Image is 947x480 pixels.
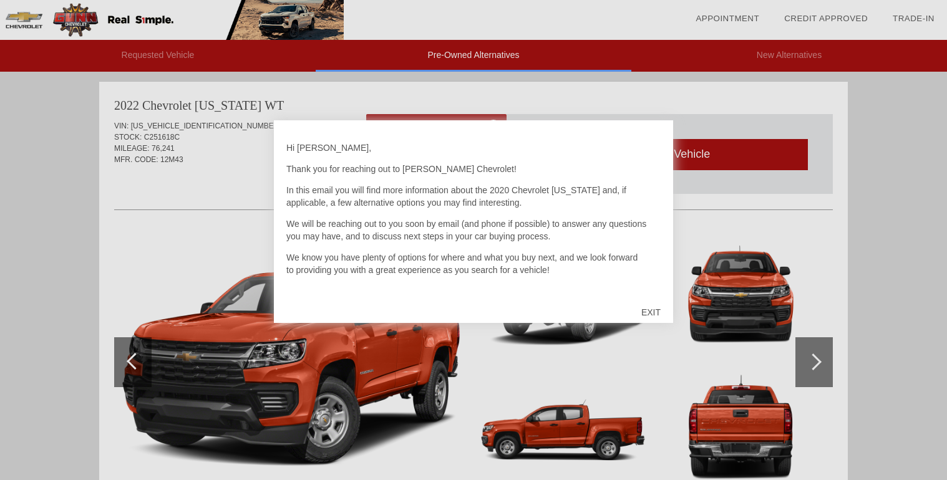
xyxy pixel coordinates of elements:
[784,14,868,23] a: Credit Approved
[286,163,661,175] p: Thank you for reaching out to [PERSON_NAME] Chevrolet!
[893,14,935,23] a: Trade-In
[286,218,661,242] p: We will be reaching out to you soon by email (and phone if possible) to answer any questions you ...
[629,294,673,331] div: EXIT
[696,14,759,23] a: Appointment
[286,184,661,209] p: In this email you will find more information about the 2020 Chevrolet [US_STATE] and, if applicab...
[286,142,661,154] p: Hi [PERSON_NAME],
[286,251,661,276] p: We know you have plenty of options for where and what you buy next, and we look forward to provid...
